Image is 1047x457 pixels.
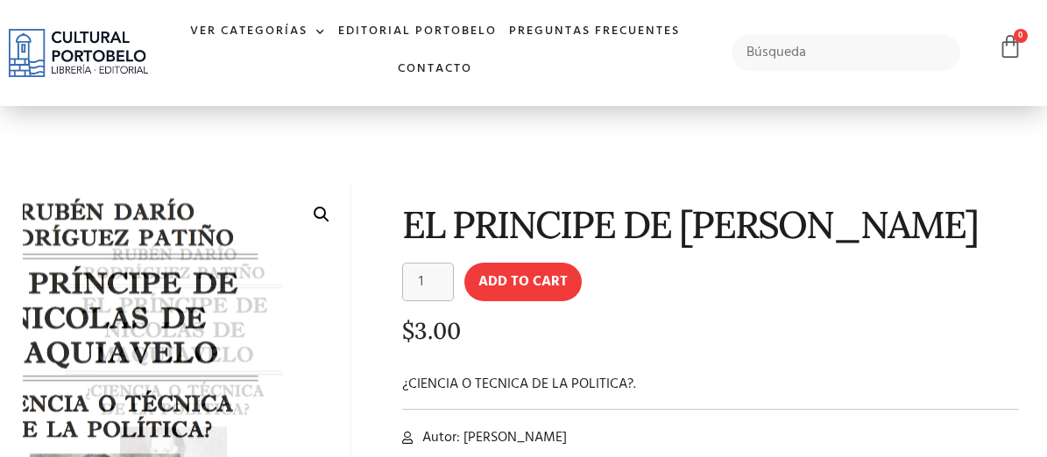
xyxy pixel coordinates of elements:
[1014,29,1028,43] span: 0
[732,34,961,71] input: Búsqueda
[402,204,1019,245] h1: EL PRINCIPE DE [PERSON_NAME]
[464,263,582,301] button: Add to cart
[402,374,1019,395] p: ¿CIENCIA O TECNICA DE LA POLITICA?.
[184,13,332,51] a: Ver Categorías
[306,199,337,230] a: 🔍
[418,427,567,448] span: Autor: [PERSON_NAME]
[998,34,1022,60] a: 0
[402,316,414,345] span: $
[332,13,503,51] a: Editorial Portobelo
[402,316,461,345] bdi: 3.00
[503,13,686,51] a: Preguntas frecuentes
[392,51,478,88] a: Contacto
[402,263,453,301] input: Product quantity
